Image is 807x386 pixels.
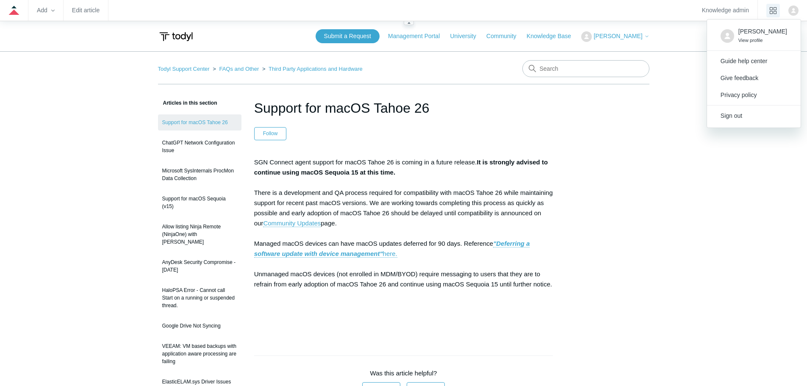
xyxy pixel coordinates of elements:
li: Todyl Support Center [158,66,211,72]
a: Guide help center [707,53,801,69]
a: Knowledge admin [702,8,749,13]
zd-hc-trigger: Click your profile icon to open the profile menu [788,6,799,16]
a: Submit a Request [316,29,380,43]
a: ChatGPT Network Configuration Issue [158,135,241,158]
a: Knowledge Base [527,32,580,41]
a: Todyl Support Center [158,66,210,72]
button: [PERSON_NAME] [581,31,649,42]
img: Todyl Support Center Help Center home page [158,29,194,44]
a: HaloPSA Error - Cannot call Start on a running or suspended thread. [158,282,241,314]
small: View profile [738,38,763,43]
a: FAQs and Other [219,66,259,72]
h1: Support for macOS Tahoe 26 [254,98,553,118]
span: Articles in this section [158,100,217,106]
a: Third Party Applications and Hardware [269,66,363,72]
a: Community [486,32,525,41]
a: Google Drive Not Syncing [158,318,241,334]
a: VEEAM: VM based backups with application aware processing are failing [158,338,241,369]
button: Follow Article [254,127,287,140]
a: Support for macOS Tahoe 26 [158,114,241,131]
a: Give feedback [707,69,801,86]
a: Privacy policy [707,86,801,103]
span: [PERSON_NAME] [593,33,642,39]
zd-hc-resizer: Guide navigation [404,21,414,25]
zd-hc-name: [PERSON_NAME] [738,27,787,44]
input: Search [522,60,649,77]
a: Community Updates [263,219,321,227]
a: Allow listing Ninja Remote (NinjaOne) with [PERSON_NAME] [158,219,241,250]
img: user avatar [788,6,799,16]
strong: "Deferring a software update with device management" [254,240,530,257]
strong: It is strongly advised to continue using macOS Sequoia 15 at this time. [254,158,548,176]
a: Management Portal [388,32,448,41]
a: AnyDesk Security Compromise - [DATE] [158,254,241,278]
img: user avatar [721,29,734,43]
p: SGN Connect agent support for macOS Tahoe 26 is coming in a future release. There is a developmen... [254,157,553,330]
li: Third Party Applications and Hardware [261,66,363,72]
a: Edit article [72,8,100,13]
a: Support for macOS Sequoia (v15) [158,191,241,214]
zd-hc-trigger: Add [37,8,55,13]
li: FAQs and Other [211,66,261,72]
a: "Deferring a software update with device management"here. [254,240,530,258]
a: Sign out [707,107,801,124]
a: University [450,32,484,41]
a: Microsoft SysInternals ProcMon Data Collection [158,163,241,186]
span: Was this article helpful? [370,369,437,377]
